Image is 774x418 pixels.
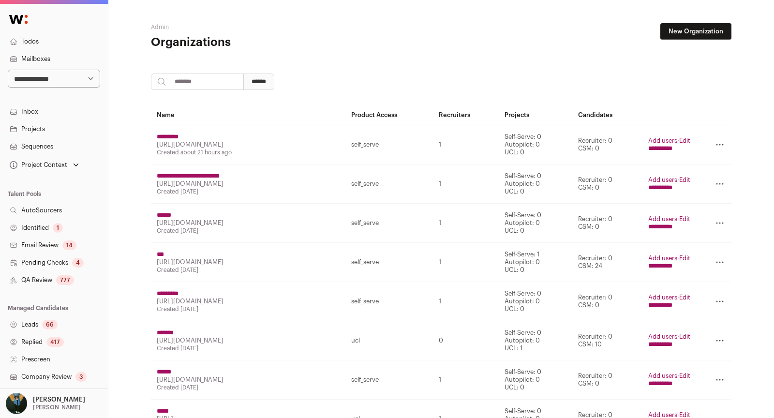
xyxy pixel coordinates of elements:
a: Edit [679,137,690,144]
a: Add users [648,137,677,144]
td: Recruiter: 0 CSM: 10 [572,321,642,360]
div: Created [DATE] [157,344,340,352]
div: Created about 21 hours ago [157,149,340,156]
th: Name [151,105,345,125]
th: Product Access [345,105,433,125]
td: self_serve [345,125,433,164]
div: Project Context [8,161,67,169]
td: self_serve [345,282,433,321]
td: Self-Serve: 0 Autopilot: 0 UCL: 1 [499,321,572,360]
th: Recruiters [433,105,499,125]
a: Add users [648,412,677,418]
a: Edit [679,412,690,418]
th: Projects [499,105,572,125]
td: Self-Serve: 0 Autopilot: 0 UCL: 0 [499,204,572,243]
td: 1 [433,282,499,321]
td: 1 [433,243,499,282]
a: Add users [648,373,677,379]
div: 777 [56,275,74,285]
td: Self-Serve: 1 Autopilot: 0 UCL: 0 [499,243,572,282]
td: 1 [433,360,499,400]
div: 66 [42,320,58,329]
td: · [642,321,696,360]
button: Open dropdown [8,158,81,172]
td: Recruiter: 0 CSM: 0 [572,360,642,400]
a: Edit [679,333,690,340]
a: Add users [648,255,677,261]
td: Recruiter: 0 CSM: 0 [572,125,642,164]
td: self_serve [345,243,433,282]
a: [URL][DOMAIN_NAME] [157,298,223,304]
td: 0 [433,321,499,360]
div: Created [DATE] [157,266,340,274]
td: self_serve [345,164,433,204]
td: · [642,204,696,243]
div: Created [DATE] [157,305,340,313]
td: 1 [433,125,499,164]
td: Self-Serve: 0 Autopilot: 0 UCL: 0 [499,125,572,164]
td: ucl [345,321,433,360]
a: [URL][DOMAIN_NAME] [157,337,223,343]
div: 4 [72,258,84,268]
div: 14 [62,240,76,250]
div: 1 [53,223,63,233]
a: Edit [679,373,690,379]
img: 12031951-medium_jpg [6,393,27,414]
td: self_serve [345,360,433,400]
td: 1 [433,164,499,204]
a: [URL][DOMAIN_NAME] [157,180,223,187]
p: [PERSON_NAME] [33,396,85,403]
div: Created [DATE] [157,384,340,391]
h1: Organizations [151,35,344,50]
td: 1 [433,204,499,243]
a: Edit [679,255,690,261]
td: · [642,164,696,204]
td: Recruiter: 0 CSM: 24 [572,243,642,282]
img: Wellfound [4,10,33,29]
td: self_serve [345,204,433,243]
td: Self-Serve: 0 Autopilot: 0 UCL: 0 [499,360,572,400]
td: Self-Serve: 0 Autopilot: 0 UCL: 0 [499,282,572,321]
th: Candidates [572,105,642,125]
a: Edit [679,216,690,222]
td: · [642,243,696,282]
a: [URL][DOMAIN_NAME] [157,141,223,148]
a: Edit [679,294,690,300]
a: Add users [648,177,677,183]
a: New Organization [660,23,731,40]
td: · [642,282,696,321]
div: 417 [46,337,64,347]
div: 3 [75,372,87,382]
a: Edit [679,177,690,183]
td: Recruiter: 0 CSM: 0 [572,204,642,243]
td: · [642,360,696,400]
td: · [642,125,696,164]
a: Add users [648,294,677,300]
td: Self-Serve: 0 Autopilot: 0 UCL: 0 [499,164,572,204]
div: Created [DATE] [157,227,340,235]
td: Recruiter: 0 CSM: 0 [572,282,642,321]
button: Open dropdown [4,393,87,414]
p: [PERSON_NAME] [33,403,81,411]
a: [URL][DOMAIN_NAME] [157,259,223,265]
td: Recruiter: 0 CSM: 0 [572,164,642,204]
a: Admin [151,24,169,30]
a: Add users [648,333,677,340]
a: [URL][DOMAIN_NAME] [157,376,223,383]
a: Add users [648,216,677,222]
a: [URL][DOMAIN_NAME] [157,220,223,226]
div: Created [DATE] [157,188,340,195]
